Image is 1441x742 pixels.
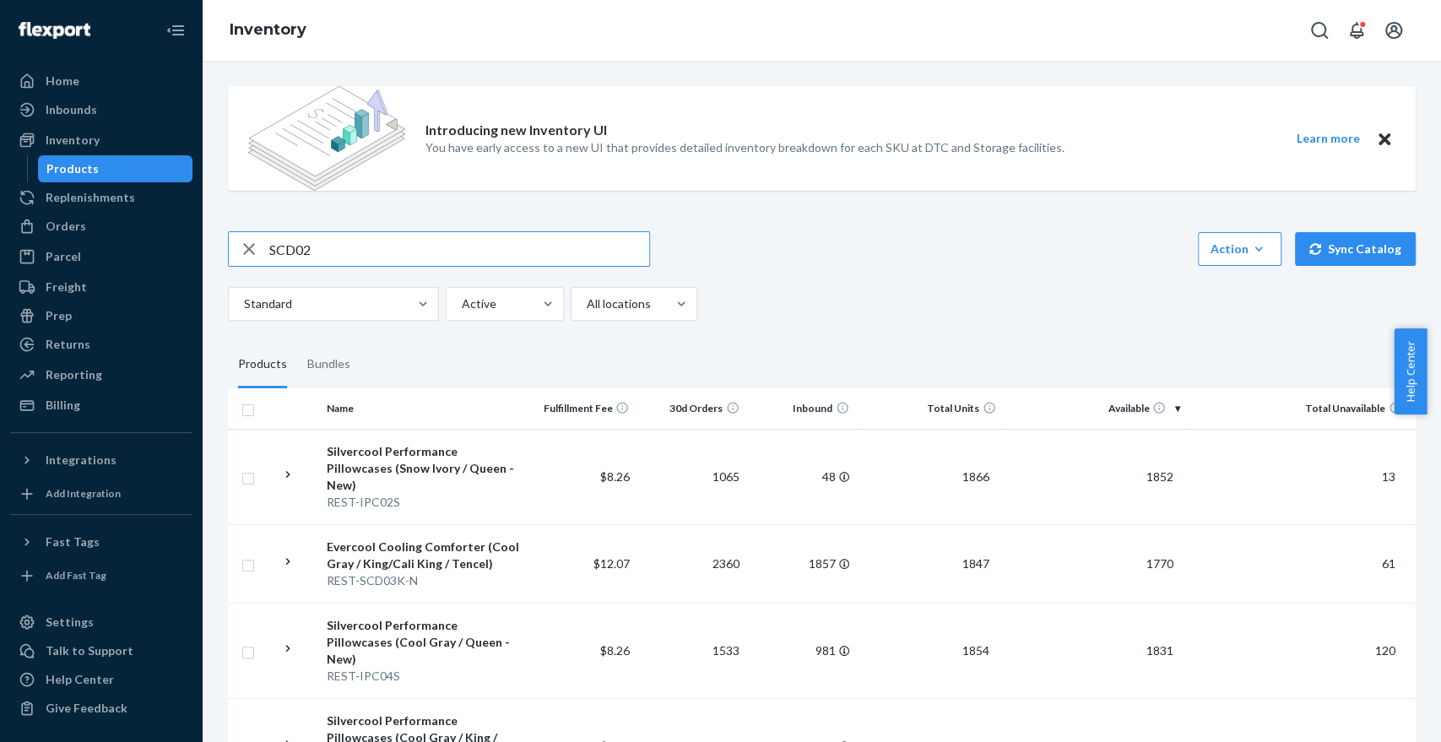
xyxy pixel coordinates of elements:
span: $8.26 [599,469,629,484]
td: 1065 [636,429,745,524]
input: All locations [585,295,587,312]
input: Search inventory by name or sku [269,232,649,266]
a: Home [10,68,192,95]
a: Settings [10,609,192,636]
div: Silvercool Performance Pillowcases (Snow Ivory / Queen - New) [327,443,519,494]
img: Flexport logo [19,22,90,39]
a: Returns [10,331,192,358]
button: Help Center [1394,328,1427,414]
a: Add Fast Tag [10,562,192,589]
div: REST-IPC02S [327,494,519,511]
div: Returns [46,336,90,353]
div: Settings [46,614,94,631]
div: Products [238,341,287,388]
a: Help Center [10,666,192,693]
th: Total Unavailable [1186,388,1416,429]
button: Open account menu [1377,14,1411,47]
div: Add Integration [46,486,121,501]
div: Home [46,73,79,89]
span: 1866 [956,469,996,484]
div: Inventory [46,132,100,149]
div: Action [1211,241,1269,257]
td: 1857 [746,524,856,603]
a: Add Integration [10,480,192,507]
span: 13 [1375,469,1402,484]
th: Fulfillment Fee [526,388,636,429]
span: $8.26 [599,643,629,658]
a: Freight [10,274,192,301]
button: Open Search Box [1303,14,1336,47]
a: Replenishments [10,184,192,211]
button: Close [1373,128,1395,149]
a: Reporting [10,361,192,388]
span: 1852 [1139,469,1179,484]
div: Add Fast Tag [46,568,106,582]
th: 30d Orders [636,388,745,429]
div: Billing [46,397,80,414]
a: Parcel [10,243,192,270]
p: Introducing new Inventory UI [425,121,607,140]
input: Standard [242,295,244,312]
div: Parcel [46,248,81,265]
div: Inbounds [46,101,97,118]
div: Silvercool Performance Pillowcases (Cool Gray / Queen - New) [327,617,519,668]
a: Orders [10,213,192,240]
div: Help Center [46,671,114,688]
span: 1847 [956,556,996,571]
button: Learn more [1286,128,1370,149]
a: Inbounds [10,96,192,123]
button: Sync Catalog [1295,232,1416,266]
td: 981 [746,603,856,698]
div: REST-IPC04S [327,668,519,685]
div: Talk to Support [46,642,133,659]
span: 1831 [1139,643,1179,658]
span: 1854 [956,643,996,658]
th: Name [320,388,526,429]
span: 120 [1368,643,1402,658]
div: Fast Tags [46,533,100,550]
p: You have early access to a new UI that provides detailed inventory breakdown for each SKU at DTC ... [425,139,1064,156]
a: Billing [10,392,192,419]
td: 2360 [636,524,745,603]
div: Orders [46,218,86,235]
div: Integrations [46,452,116,468]
div: Evercool Cooling Comforter (Cool Gray / King/Cali King / Tencel) [327,539,519,572]
ol: breadcrumbs [216,6,320,55]
input: Active [460,295,462,312]
div: REST-SCD03K-N [327,572,519,589]
a: Inventory [230,20,306,39]
td: 48 [746,429,856,524]
button: Action [1198,232,1281,266]
button: Give Feedback [10,695,192,722]
img: new-reports-banner-icon.82668bd98b6a51aee86340f2a7b77ae3.png [248,86,405,191]
div: Replenishments [46,189,135,206]
div: Products [46,160,99,177]
div: Give Feedback [46,700,127,717]
a: Inventory [10,127,192,154]
div: Reporting [46,366,102,383]
button: Close Navigation [159,14,192,47]
th: Total Units [856,388,1003,429]
th: Inbound [746,388,856,429]
span: 1770 [1139,556,1179,571]
button: Fast Tags [10,528,192,555]
span: $12.07 [593,556,629,571]
span: 61 [1375,556,1402,571]
button: Integrations [10,447,192,474]
a: Talk to Support [10,637,192,664]
a: Prep [10,302,192,329]
td: 1533 [636,603,745,698]
button: Open notifications [1340,14,1373,47]
a: Products [38,155,193,182]
div: Freight [46,279,87,295]
div: Bundles [307,341,350,388]
th: Available [1003,388,1186,429]
div: Prep [46,307,72,324]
